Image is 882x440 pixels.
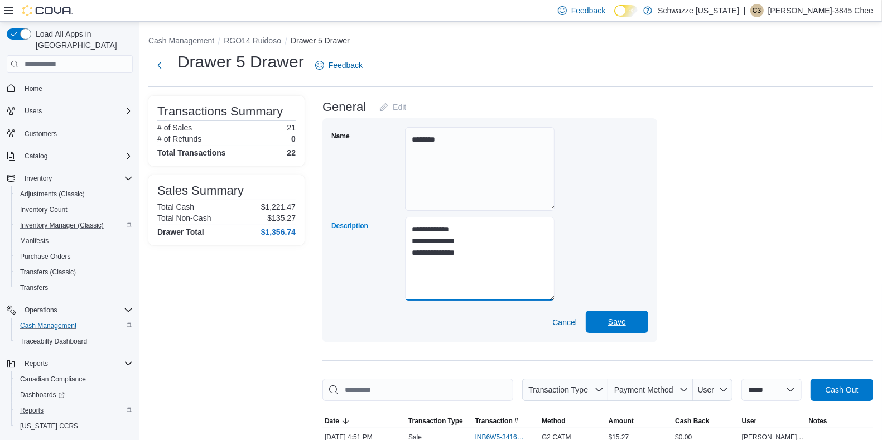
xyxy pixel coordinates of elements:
span: Transfers (Classic) [16,265,133,279]
button: Transfers (Classic) [11,264,137,280]
span: Notes [808,417,827,426]
span: Reports [20,406,44,415]
a: Dashboards [16,388,69,402]
span: Reports [16,404,133,417]
span: Feedback [329,60,363,71]
button: Manifests [11,233,137,249]
span: Purchase Orders [16,250,133,263]
p: | [744,4,746,17]
span: Customers [20,127,133,141]
span: Inventory Manager (Classic) [20,221,104,230]
h6: # of Refunds [157,134,201,143]
button: Date [322,414,406,428]
span: Save [608,316,626,327]
h4: Drawer Total [157,228,204,236]
span: Users [20,104,133,118]
span: Inventory Count [16,203,133,216]
span: Traceabilty Dashboard [16,335,133,348]
span: Transaction Type [408,417,463,426]
a: Feedback [311,54,367,76]
a: Inventory Manager (Classic) [16,219,108,232]
span: Transaction Type [528,385,588,394]
div: Candra-3845 Chee [750,4,764,17]
span: Manifests [16,234,133,248]
span: Traceabilty Dashboard [20,337,87,346]
span: Edit [393,101,406,113]
label: Name [331,132,350,141]
p: Schwazze [US_STATE] [658,4,739,17]
button: Transaction Type [406,414,473,428]
button: Reports [2,356,137,371]
button: Inventory [20,172,56,185]
span: Date [325,417,339,426]
input: Dark Mode [614,5,638,17]
span: Home [25,84,42,93]
button: Purchase Orders [11,249,137,264]
a: Canadian Compliance [16,373,90,386]
span: Canadian Compliance [20,375,86,384]
span: Washington CCRS [16,419,133,433]
a: Transfers (Classic) [16,265,80,279]
p: [PERSON_NAME]-3845 Chee [768,4,873,17]
span: Manifests [20,236,49,245]
button: Traceabilty Dashboard [11,333,137,349]
a: Dashboards [11,387,137,403]
a: Manifests [16,234,53,248]
a: Purchase Orders [16,250,75,263]
span: Operations [25,306,57,315]
a: Inventory Count [16,203,72,216]
button: Users [20,104,46,118]
button: Edit [375,96,411,118]
span: C3 [753,4,761,17]
span: Adjustments (Classic) [16,187,133,201]
span: Amount [609,417,634,426]
span: Cancel [552,317,577,328]
span: Users [25,107,42,115]
img: Cova [22,5,73,16]
button: Customers [2,125,137,142]
button: Users [2,103,137,119]
a: Cash Management [16,319,81,332]
span: Canadian Compliance [16,373,133,386]
span: Operations [20,303,133,317]
span: Purchase Orders [20,252,71,261]
button: Catalog [20,149,52,163]
span: Catalog [20,149,133,163]
span: Inventory [25,174,52,183]
a: Transfers [16,281,52,294]
p: $135.27 [267,214,296,223]
button: Cancel [548,311,581,333]
span: Cash Management [16,319,133,332]
button: Inventory Manager (Classic) [11,217,137,233]
button: Amount [606,414,673,428]
button: Cash Out [811,379,873,401]
span: Home [20,81,133,95]
span: Dashboards [16,388,133,402]
input: This is a search bar. As you type, the results lower in the page will automatically filter. [322,379,513,401]
nav: An example of EuiBreadcrumbs [148,35,873,49]
h3: General [322,100,366,114]
button: Canadian Compliance [11,371,137,387]
span: Transfers [16,281,133,294]
button: Operations [20,303,62,317]
span: Payment Method [614,385,673,394]
p: $1,221.47 [261,202,296,211]
span: Transaction # [475,417,518,426]
button: User [740,414,807,428]
button: User [693,379,732,401]
button: Reports [20,357,52,370]
button: Payment Method [608,379,693,401]
a: [US_STATE] CCRS [16,419,83,433]
button: Inventory Count [11,202,137,217]
span: Adjustments (Classic) [20,190,85,199]
button: [US_STATE] CCRS [11,418,137,434]
button: Drawer 5 Drawer [291,36,350,45]
span: User [742,417,757,426]
button: Adjustments (Classic) [11,186,137,202]
span: Cash Out [825,384,858,395]
p: 0 [291,134,296,143]
button: Cash Management [11,318,137,333]
span: Transfers [20,283,48,292]
a: Reports [16,404,48,417]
